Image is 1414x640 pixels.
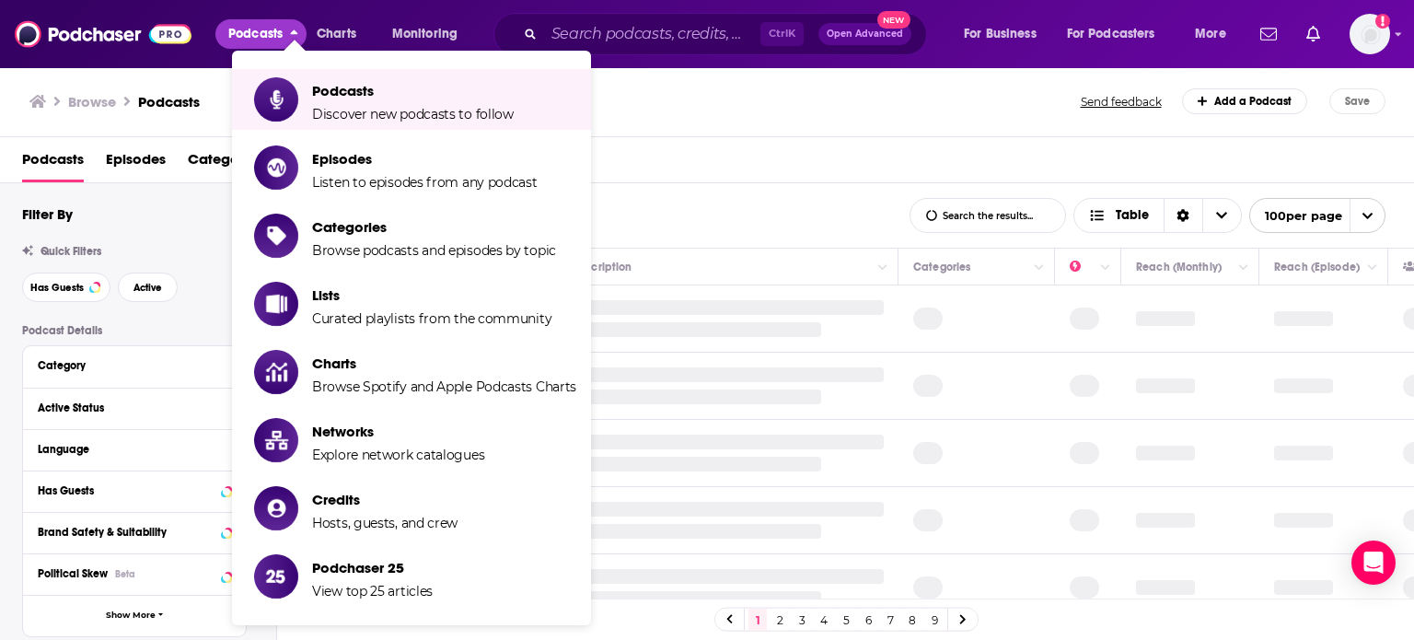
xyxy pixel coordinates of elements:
button: open menu [1055,19,1182,49]
span: Charts [312,355,576,372]
div: Active Status [38,401,219,414]
button: Column Actions [872,257,894,279]
a: Show notifications dropdown [1253,18,1284,50]
span: Hosts, guests, and crew [312,515,458,531]
span: Table [1116,209,1149,222]
button: Open AdvancedNew [818,23,911,45]
h2: Filter By [22,205,73,223]
button: Show More [23,595,246,636]
button: open menu [1249,198,1385,233]
span: Episodes [312,150,538,168]
button: Column Actions [1362,257,1384,279]
a: Podcasts [138,93,200,111]
button: Brand Safety & Suitability [38,520,231,543]
button: open menu [379,19,481,49]
button: open menu [1182,19,1249,49]
span: Podcasts [312,82,514,99]
button: Category [38,354,231,377]
div: Reach (Episode) [1274,256,1360,278]
h3: Browse [68,93,116,111]
span: Browse podcasts and episodes by topic [312,242,556,259]
button: close menu [215,19,307,49]
div: Brand Safety & Suitability [38,526,215,539]
span: Podchaser 25 [312,559,433,576]
button: Save [1329,88,1385,114]
input: Search podcasts, credits, & more... [544,19,760,49]
span: 100 per page [1250,202,1342,230]
button: Political SkewBeta [38,562,231,585]
span: More [1195,21,1226,47]
span: For Podcasters [1067,21,1155,47]
div: Search podcasts, credits, & more... [511,13,945,55]
a: 5 [837,609,855,631]
a: 4 [815,609,833,631]
span: Listen to episodes from any podcast [312,174,538,191]
button: Active Status [38,396,231,419]
a: 1 [748,609,767,631]
a: 9 [925,609,944,631]
span: Quick Filters [41,245,101,258]
button: Show profile menu [1350,14,1390,54]
div: Has Guests [38,484,215,497]
svg: Add a profile image [1375,14,1390,29]
a: Add a Podcast [1182,88,1308,114]
span: Show More [106,611,156,621]
button: Active [118,273,178,302]
p: Podcast Details [22,324,247,337]
span: Browse Spotify and Apple Podcasts Charts [312,378,576,395]
div: Language [38,443,219,456]
span: Open Advanced [827,29,903,39]
a: 2 [771,609,789,631]
span: Credits [312,491,458,508]
a: Show notifications dropdown [1299,18,1327,50]
span: Lists [312,286,551,304]
span: Has Guests [30,283,84,293]
a: Categories [188,145,262,182]
div: Open Intercom Messenger [1351,541,1396,585]
img: Podchaser - Follow, Share and Rate Podcasts [15,17,191,52]
button: Language [38,437,231,460]
img: User Profile [1350,14,1390,54]
a: Episodes [106,145,166,182]
a: 8 [903,609,921,631]
span: New [877,11,910,29]
span: Political Skew [38,567,108,580]
div: Reach (Monthly) [1136,256,1222,278]
div: Sort Direction [1164,199,1202,232]
span: Charts [317,21,356,47]
span: For Business [964,21,1037,47]
span: Ctrl K [760,22,804,46]
a: Charts [305,19,367,49]
a: Podcasts [22,145,84,182]
button: Send feedback [1075,94,1167,110]
span: Monitoring [392,21,458,47]
button: Column Actions [1028,257,1050,279]
button: Column Actions [1095,257,1117,279]
div: Categories [913,256,970,278]
span: Podcasts [228,21,283,47]
div: Beta [115,568,135,580]
button: Has Guests [38,479,231,502]
a: 7 [881,609,899,631]
button: Column Actions [1233,257,1255,279]
button: Choose View [1073,198,1242,233]
span: Networks [312,423,484,440]
span: Logged in as NickG [1350,14,1390,54]
button: open menu [951,19,1060,49]
span: Discover new podcasts to follow [312,106,514,122]
span: Active [133,283,162,293]
span: View top 25 articles [312,583,433,599]
a: 3 [793,609,811,631]
span: Categories [312,218,556,236]
span: Explore network catalogues [312,447,484,463]
div: Category [38,359,219,372]
span: Curated playlists from the community [312,310,551,327]
button: Has Guests [22,273,110,302]
div: Power Score [1070,256,1095,278]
